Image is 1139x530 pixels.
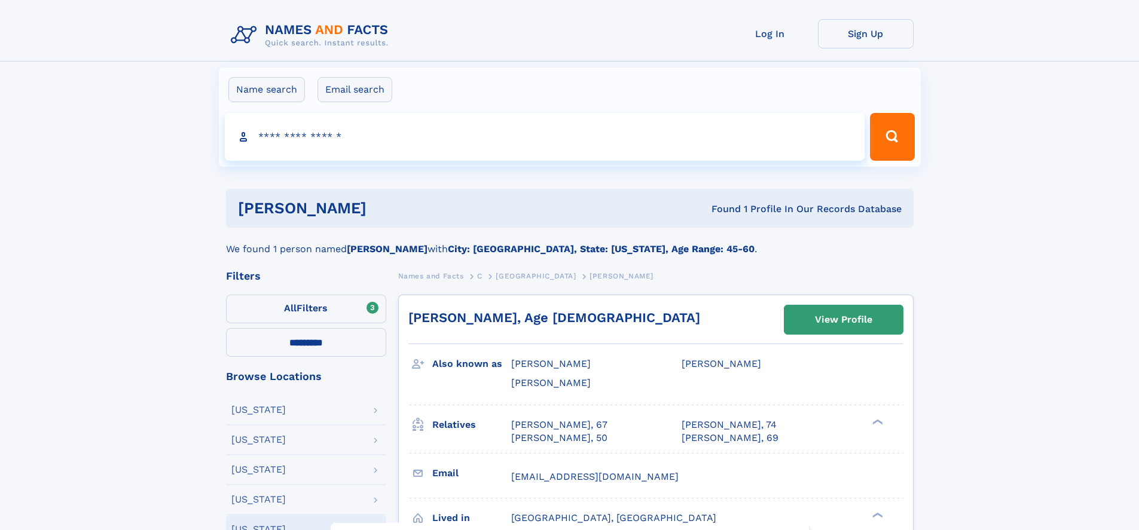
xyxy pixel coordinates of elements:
b: [PERSON_NAME] [347,243,427,255]
a: [PERSON_NAME], 50 [511,431,607,445]
div: [US_STATE] [231,435,286,445]
div: ❯ [869,418,884,425]
h1: [PERSON_NAME] [238,201,539,216]
span: All [284,302,297,314]
div: Found 1 Profile In Our Records Database [539,203,902,216]
a: [PERSON_NAME], Age [DEMOGRAPHIC_DATA] [408,310,700,325]
div: Browse Locations [226,371,386,382]
a: [PERSON_NAME], 74 [682,418,777,431]
input: search input [225,113,865,161]
img: Logo Names and Facts [226,19,398,51]
a: View Profile [784,305,903,334]
label: Email search [317,77,392,102]
div: [US_STATE] [231,495,286,504]
b: City: [GEOGRAPHIC_DATA], State: [US_STATE], Age Range: 45-60 [448,243,755,255]
h3: Lived in [432,508,511,528]
h3: Email [432,463,511,483]
a: C [477,268,483,283]
span: [PERSON_NAME] [682,358,761,369]
span: [GEOGRAPHIC_DATA], [GEOGRAPHIC_DATA] [511,512,716,523]
div: We found 1 person named with . [226,228,914,256]
div: ❯ [869,511,884,519]
span: [GEOGRAPHIC_DATA] [496,272,576,280]
a: Sign Up [818,19,914,48]
label: Name search [228,77,305,102]
span: C [477,272,483,280]
div: Filters [226,271,386,281]
a: [PERSON_NAME], 69 [682,431,778,445]
a: Names and Facts [398,268,464,283]
a: [GEOGRAPHIC_DATA] [496,268,576,283]
div: [US_STATE] [231,465,286,474]
span: [PERSON_NAME] [511,377,591,388]
div: View Profile [815,306,872,333]
span: [EMAIL_ADDRESS][DOMAIN_NAME] [511,471,679,482]
div: [US_STATE] [231,405,286,415]
a: [PERSON_NAME], 67 [511,418,607,431]
h3: Relatives [432,415,511,435]
label: Filters [226,295,386,323]
a: Log In [722,19,818,48]
span: [PERSON_NAME] [511,358,591,369]
h3: Also known as [432,354,511,374]
button: Search Button [870,113,914,161]
span: [PERSON_NAME] [590,272,654,280]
